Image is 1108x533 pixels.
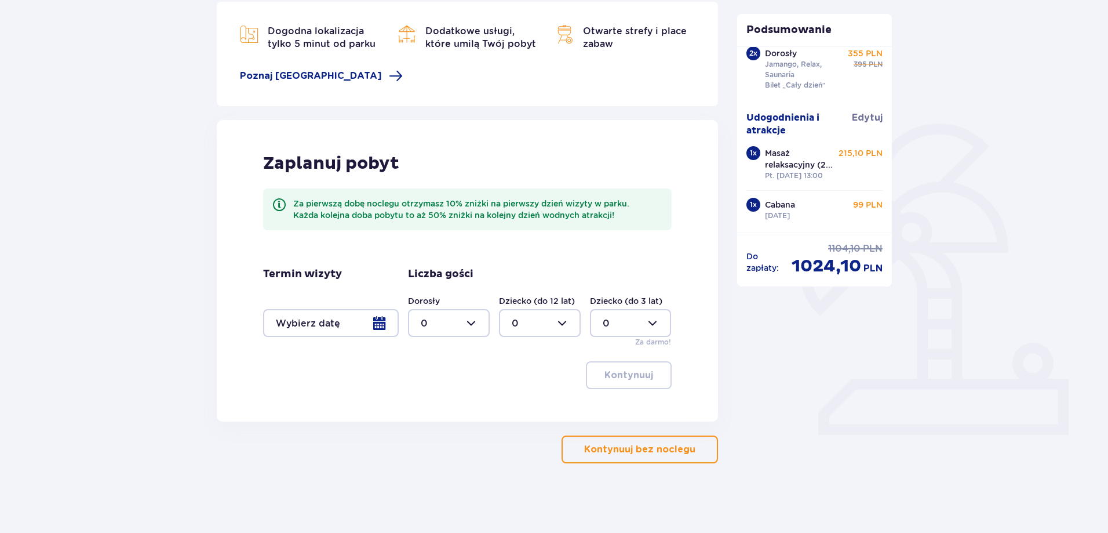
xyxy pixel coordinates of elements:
[765,147,837,171] p: Masaż relaksacyjny (25 min)
[562,436,718,463] button: Kontynuuj bez noclegu
[746,198,760,212] div: 1 x
[425,26,536,49] span: Dodatkowe usługi, które umilą Twój pobyt
[848,48,883,59] p: 355 PLN
[268,26,376,49] span: Dogodna lokalizacja tylko 5 minut od parku
[765,199,795,211] p: Cabana
[765,59,845,80] p: Jamango, Relax, Saunaria
[765,171,823,181] p: Pt. [DATE] 13:00
[240,70,382,82] span: Poznaj [GEOGRAPHIC_DATA]
[263,267,342,281] p: Termin wizyty
[604,369,653,382] p: Kontynuuj
[240,69,403,83] a: Poznaj [GEOGRAPHIC_DATA]
[408,295,440,307] label: Dorosły
[586,361,672,389] button: Kontynuuj
[499,295,575,307] label: Dziecko (do 12 lat)
[839,147,883,159] p: 215,10 PLN
[746,146,760,160] div: 1 x
[853,199,883,211] p: 99 PLN
[863,262,883,275] p: PLN
[869,59,883,70] p: PLN
[746,46,760,60] div: 2 x
[263,153,399,175] p: Zaplanuj pobyt
[583,26,687,49] span: Otwarte strefy i place zabaw
[590,295,662,307] label: Dziecko (do 3 lat)
[398,25,416,43] img: Bar Icon
[635,337,671,347] p: Za darmo!
[854,59,866,70] p: 395
[765,211,790,221] p: [DATE]
[408,267,473,281] p: Liczba gości
[765,80,826,90] p: Bilet „Cały dzień”
[792,255,861,277] p: 1024,10
[765,48,797,59] p: Dorosły
[293,198,662,221] div: Za pierwszą dobę noclegu otrzymasz 10% zniżki na pierwszy dzień wizyty w parku. Każda kolejna dob...
[746,111,852,137] p: Udogodnienia i atrakcje
[240,25,258,43] img: Map Icon
[584,443,695,456] p: Kontynuuj bez noclegu
[737,23,892,37] p: Podsumowanie
[828,242,861,255] p: 1104,10
[746,251,792,274] p: Do zapłaty :
[555,25,574,43] img: Map Icon
[863,242,883,255] p: PLN
[852,111,883,124] a: Edytuj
